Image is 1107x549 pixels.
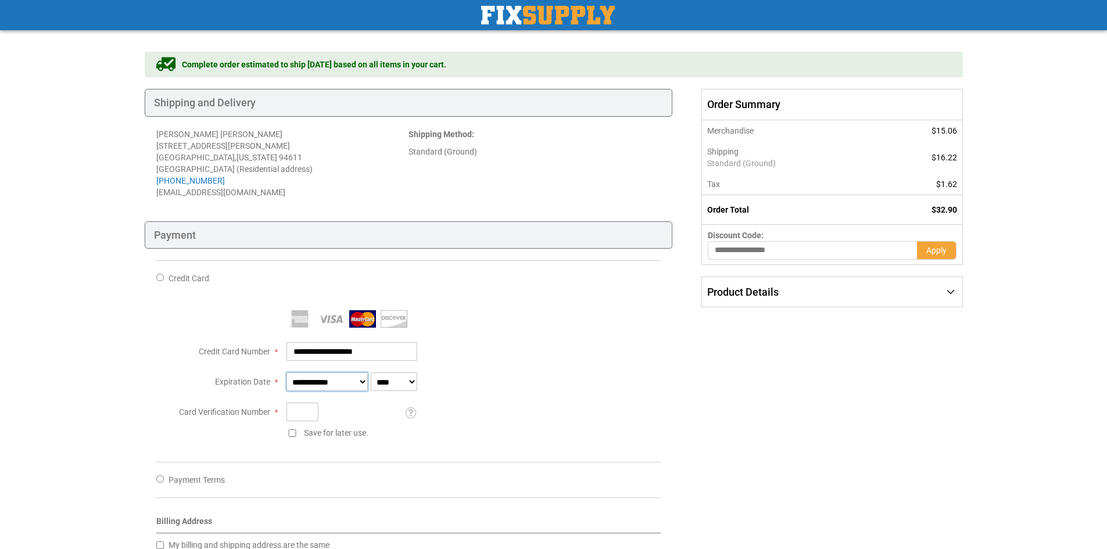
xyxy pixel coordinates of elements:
img: Discover [381,310,407,328]
button: Apply [917,241,956,260]
span: Discount Code: [708,231,764,240]
img: American Express [286,310,313,328]
span: Apply [926,246,947,255]
span: Shipping Method [409,130,472,139]
a: [PHONE_NUMBER] [156,176,225,185]
div: Shipping and Delivery [145,89,673,117]
div: Standard (Ground) [409,146,661,157]
th: Tax [702,174,880,195]
span: $1.62 [936,180,957,189]
div: Payment [145,221,673,249]
th: Merchandise [702,120,880,141]
span: $15.06 [932,126,957,135]
span: Product Details [707,286,779,298]
img: Visa [318,310,345,328]
span: Standard (Ground) [707,157,874,169]
span: Shipping [707,147,739,156]
a: store logo [481,6,615,24]
strong: Order Total [707,205,749,214]
span: Complete order estimated to ship [DATE] based on all items in your cart. [182,59,446,70]
span: Expiration Date [215,377,270,386]
span: Credit Card [169,274,209,283]
span: Save for later use. [304,428,368,437]
span: [EMAIL_ADDRESS][DOMAIN_NAME] [156,188,285,197]
span: Card Verification Number [179,407,270,417]
span: [US_STATE] [237,153,277,162]
img: Fix Industrial Supply [481,6,615,24]
span: $32.90 [932,205,957,214]
span: $16.22 [932,153,957,162]
address: [PERSON_NAME] [PERSON_NAME] [STREET_ADDRESS][PERSON_NAME] [GEOGRAPHIC_DATA] , 94611 [GEOGRAPHIC_D... [156,128,409,198]
span: Credit Card Number [199,347,270,356]
div: Billing Address [156,515,661,533]
strong: : [409,130,474,139]
img: MasterCard [349,310,376,328]
span: Order Summary [701,89,962,120]
span: Payment Terms [169,475,225,485]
